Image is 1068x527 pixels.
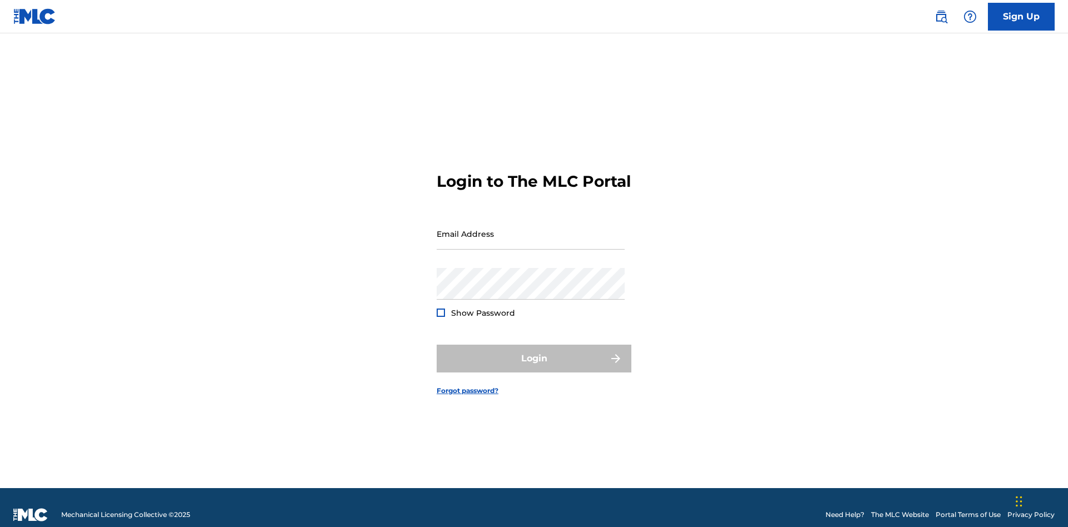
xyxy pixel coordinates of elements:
[451,308,515,318] span: Show Password
[1016,485,1022,518] div: Drag
[1012,474,1068,527] iframe: Chat Widget
[963,10,977,23] img: help
[437,386,498,396] a: Forgot password?
[825,510,864,520] a: Need Help?
[959,6,981,28] div: Help
[936,510,1001,520] a: Portal Terms of Use
[61,510,190,520] span: Mechanical Licensing Collective © 2025
[930,6,952,28] a: Public Search
[871,510,929,520] a: The MLC Website
[13,508,48,521] img: logo
[437,172,631,191] h3: Login to The MLC Portal
[13,8,56,24] img: MLC Logo
[988,3,1055,31] a: Sign Up
[1007,510,1055,520] a: Privacy Policy
[934,10,948,23] img: search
